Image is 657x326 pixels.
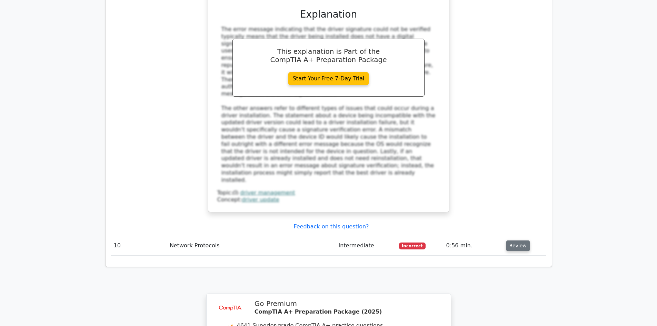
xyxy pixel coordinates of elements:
a: driver update [242,196,279,203]
td: 10 [111,236,167,256]
div: Topic: [217,189,440,197]
td: 0:56 min. [444,236,504,256]
a: Start Your Free 7-Day Trial [288,72,369,85]
h3: Explanation [221,9,436,20]
span: Incorrect [399,243,426,249]
a: driver management [240,189,295,196]
button: Review [506,240,530,251]
a: Feedback on this question? [293,223,369,230]
div: The error message indicating that the driver signature could not be verified typically means that... [221,26,436,184]
td: Network Protocols [167,236,336,256]
td: Intermediate [336,236,396,256]
div: Concept: [217,196,440,204]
